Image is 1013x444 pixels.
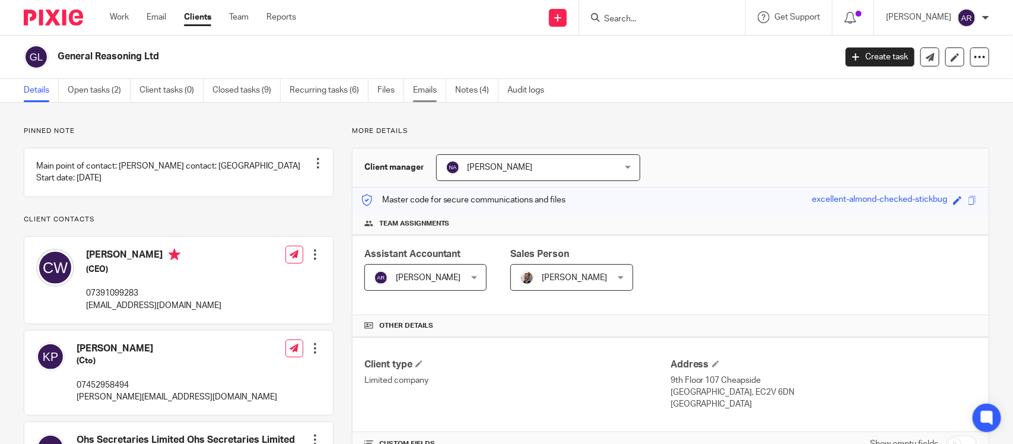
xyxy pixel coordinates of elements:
p: Limited company [364,375,671,386]
div: excellent-almond-checked-stickbug [812,194,947,207]
span: [PERSON_NAME] [468,163,533,172]
span: Team assignments [379,219,450,229]
a: Email [147,11,166,23]
a: Reports [266,11,296,23]
img: svg%3E [24,45,49,69]
img: svg%3E [374,271,388,285]
input: Search [603,14,710,25]
a: Client tasks (0) [139,79,204,102]
a: Files [377,79,404,102]
h4: [PERSON_NAME] [77,342,277,355]
span: Get Support [774,13,820,21]
a: Closed tasks (9) [212,79,281,102]
a: Recurring tasks (6) [290,79,369,102]
a: Details [24,79,59,102]
h5: (Cto) [77,355,277,367]
p: [PERSON_NAME] [886,11,951,23]
p: 07452958494 [77,379,277,391]
p: 9th Floor 107 Cheapside [671,375,977,386]
p: [PERSON_NAME][EMAIL_ADDRESS][DOMAIN_NAME] [77,391,277,403]
img: svg%3E [36,249,74,287]
p: 07391099283 [86,287,221,299]
img: Pixie [24,9,83,26]
p: More details [352,126,989,136]
a: Clients [184,11,211,23]
p: [GEOGRAPHIC_DATA] [671,398,977,410]
p: [GEOGRAPHIC_DATA], EC2V 6DN [671,386,977,398]
h5: (CEO) [86,264,221,275]
a: Emails [413,79,446,102]
span: [PERSON_NAME] [396,274,461,282]
a: Create task [846,47,914,66]
img: Matt%20Circle.png [520,271,534,285]
h4: [PERSON_NAME] [86,249,221,264]
h4: Address [671,359,977,371]
a: Notes (4) [455,79,498,102]
a: Audit logs [507,79,553,102]
a: Work [110,11,129,23]
img: svg%3E [36,342,65,371]
img: svg%3E [446,160,460,175]
p: Pinned note [24,126,334,136]
h2: General Reasoning Ltd [58,50,674,63]
p: Master code for secure communications and files [361,194,566,206]
a: Team [229,11,249,23]
span: [PERSON_NAME] [542,274,607,282]
span: Assistant Accountant [364,249,461,259]
img: svg%3E [957,8,976,27]
i: Primary [169,249,180,261]
a: Open tasks (2) [68,79,131,102]
p: [EMAIL_ADDRESS][DOMAIN_NAME] [86,300,221,312]
h3: Client manager [364,161,424,173]
p: Client contacts [24,215,334,224]
span: Sales Person [510,249,569,259]
h4: Client type [364,359,671,371]
span: Other details [379,321,433,331]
